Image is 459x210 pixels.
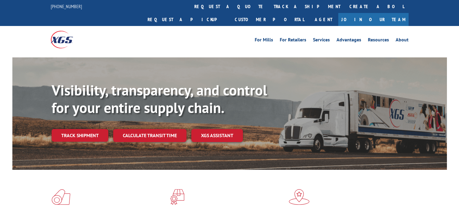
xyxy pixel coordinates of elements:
[113,129,186,142] a: Calculate transit time
[52,129,108,142] a: Track shipment
[309,13,338,26] a: Agent
[230,13,309,26] a: Customer Portal
[338,13,409,26] a: Join Our Team
[313,37,330,44] a: Services
[336,37,361,44] a: Advantages
[170,189,184,205] img: xgs-icon-focused-on-flooring-red
[52,81,267,117] b: Visibility, transparency, and control for your entire supply chain.
[368,37,389,44] a: Resources
[191,129,243,142] a: XGS ASSISTANT
[255,37,273,44] a: For Mills
[280,37,306,44] a: For Retailers
[51,3,82,9] a: [PHONE_NUMBER]
[52,189,70,205] img: xgs-icon-total-supply-chain-intelligence-red
[143,13,230,26] a: Request a pickup
[396,37,409,44] a: About
[289,189,310,205] img: xgs-icon-flagship-distribution-model-red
